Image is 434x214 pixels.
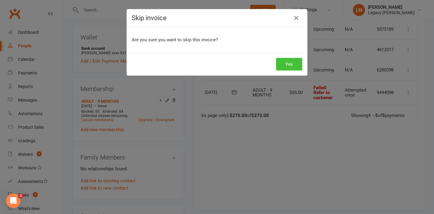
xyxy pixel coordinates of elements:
[132,37,218,42] span: Are you sure you want to skip this invoice?
[291,13,301,23] button: Close
[18,194,23,198] span: 2
[6,194,20,208] iframe: Intercom live chat
[132,14,302,22] h4: Skip invoice
[276,58,302,71] button: Yes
